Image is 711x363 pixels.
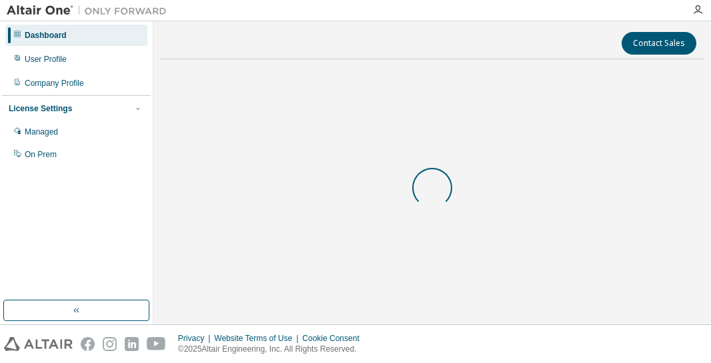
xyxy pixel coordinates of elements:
[25,54,67,65] div: User Profile
[9,103,72,114] div: License Settings
[25,30,67,41] div: Dashboard
[103,337,117,351] img: instagram.svg
[25,78,84,89] div: Company Profile
[302,333,367,344] div: Cookie Consent
[178,344,368,355] p: © 2025 Altair Engineering, Inc. All Rights Reserved.
[7,4,173,17] img: Altair One
[4,337,73,351] img: altair_logo.svg
[147,337,166,351] img: youtube.svg
[81,337,95,351] img: facebook.svg
[622,32,696,55] button: Contact Sales
[125,337,139,351] img: linkedin.svg
[25,127,58,137] div: Managed
[214,333,302,344] div: Website Terms of Use
[178,333,214,344] div: Privacy
[25,149,57,160] div: On Prem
